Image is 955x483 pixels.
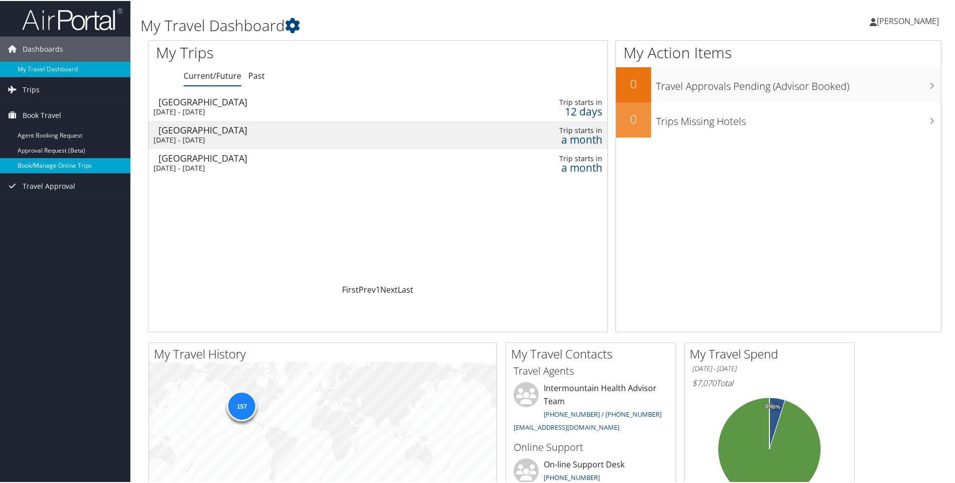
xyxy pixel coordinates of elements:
span: [PERSON_NAME] [877,15,939,26]
div: a month [499,134,602,143]
h1: My Trips [156,41,409,62]
a: 0Travel Approvals Pending (Advisor Booked) [616,66,941,101]
h1: My Travel Dashboard [140,14,680,35]
div: a month [499,162,602,171]
h3: Trips Missing Hotels [656,108,941,128]
span: Dashboards [23,36,63,61]
span: $7,070 [692,377,716,388]
a: [EMAIL_ADDRESS][DOMAIN_NAME] [514,422,619,431]
span: Book Travel [23,102,61,127]
a: Prev [359,283,376,294]
a: 1 [376,283,380,294]
tspan: 5% [772,403,780,409]
div: [DATE] - [DATE] [153,163,437,172]
a: Current/Future [184,69,241,80]
a: [PERSON_NAME] [870,5,949,35]
div: [GEOGRAPHIC_DATA] [158,125,442,134]
tspan: 0% [765,403,773,409]
h3: Travel Approvals Pending (Advisor Booked) [656,73,941,92]
div: [GEOGRAPHIC_DATA] [158,153,442,162]
h2: 0 [616,109,651,127]
img: airportal-logo.png [22,7,122,30]
a: [PHONE_NUMBER] [544,472,600,481]
div: 157 [227,390,257,420]
h6: [DATE] - [DATE] [692,363,847,373]
a: 0Trips Missing Hotels [616,101,941,137]
div: [GEOGRAPHIC_DATA] [158,96,442,105]
a: Next [380,283,398,294]
h3: Travel Agents [514,363,668,377]
span: Trips [23,76,40,101]
div: Trip starts in [499,97,602,106]
a: Last [398,283,413,294]
a: Past [248,69,265,80]
h2: My Travel History [154,344,497,361]
div: [DATE] - [DATE] [153,106,437,115]
div: Trip starts in [499,153,602,162]
h1: My Action Items [616,41,941,62]
div: [DATE] - [DATE] [153,135,437,144]
h3: Online Support [514,439,668,453]
li: Intermountain Health Advisor Team [509,381,673,435]
a: [PHONE_NUMBER] / [PHONE_NUMBER] [544,409,662,418]
span: Travel Approval [23,173,75,198]
h2: My Travel Spend [690,344,854,361]
a: First [342,283,359,294]
h2: My Travel Contacts [511,344,676,361]
h6: Total [692,377,847,388]
div: Trip starts in [499,125,602,134]
h2: 0 [616,74,651,91]
div: 12 days [499,106,602,115]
